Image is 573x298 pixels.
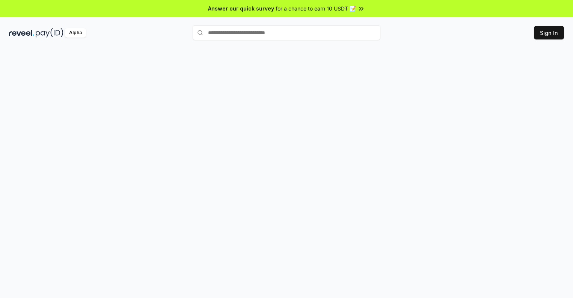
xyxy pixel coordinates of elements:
[65,28,86,38] div: Alpha
[36,28,63,38] img: pay_id
[208,5,274,12] span: Answer our quick survey
[534,26,564,39] button: Sign In
[276,5,356,12] span: for a chance to earn 10 USDT 📝
[9,28,34,38] img: reveel_dark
